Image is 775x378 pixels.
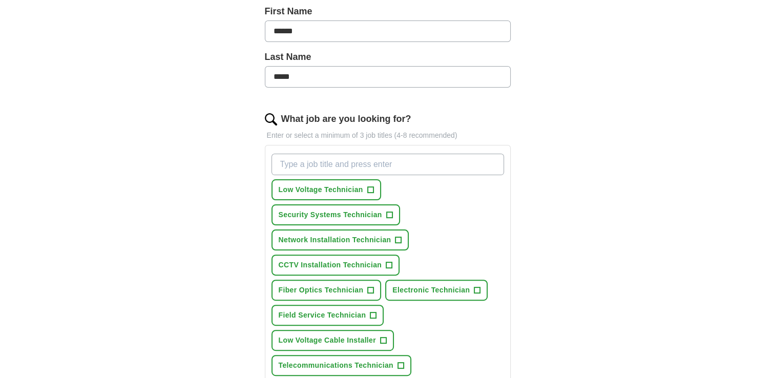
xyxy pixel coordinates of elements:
[271,305,384,326] button: Field Service Technician
[281,112,411,126] label: What job are you looking for?
[279,260,382,270] span: CCTV Installation Technician
[265,50,511,64] label: Last Name
[271,330,394,351] button: Low Voltage Cable Installer
[385,280,488,301] button: Electronic Technician
[265,5,511,18] label: First Name
[279,360,393,371] span: Telecommunications Technician
[265,113,277,125] img: search.png
[271,179,381,200] button: Low Voltage Technician
[265,130,511,141] p: Enter or select a minimum of 3 job titles (4-8 recommended)
[279,209,382,220] span: Security Systems Technician
[279,285,364,296] span: Fiber Optics Technician
[279,184,363,195] span: Low Voltage Technician
[279,335,376,346] span: Low Voltage Cable Installer
[271,280,382,301] button: Fiber Optics Technician
[271,229,409,250] button: Network Installation Technician
[271,154,504,175] input: Type a job title and press enter
[279,235,391,245] span: Network Installation Technician
[392,285,470,296] span: Electronic Technician
[271,204,400,225] button: Security Systems Technician
[271,355,411,376] button: Telecommunications Technician
[279,310,366,321] span: Field Service Technician
[271,255,400,276] button: CCTV Installation Technician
